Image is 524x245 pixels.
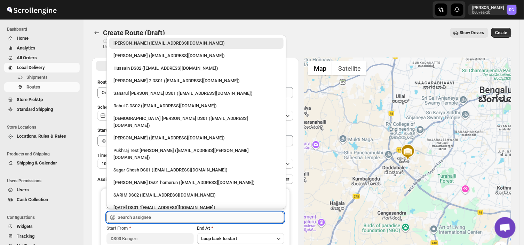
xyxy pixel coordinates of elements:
[106,38,286,49] li: Rahul Chopra (pukhraj@home-run.co)
[7,26,80,32] span: Dashboard
[507,5,517,15] span: Rahul Chopra
[106,131,286,144] li: Vikas Rathod (lolegiy458@nalwan.com)
[118,212,284,223] input: Search assignee
[7,215,80,220] span: Configurations
[97,105,125,110] span: Scheduled for
[17,36,29,41] span: Home
[106,86,286,99] li: Sanarul Haque DS01 (fefifag638@adosnan.com)
[450,28,489,38] button: Show Drivers
[473,5,504,10] p: [PERSON_NAME]
[4,43,80,53] button: Analytics
[97,87,293,98] input: Eg: Bengaluru Route
[113,204,279,211] div: [DATE] DS01 ([EMAIL_ADDRESS][DOMAIN_NAME])
[106,225,128,231] span: Start From
[4,53,80,63] button: All Orders
[113,102,279,109] div: Rahul C DS02 ([EMAIL_ADDRESS][DOMAIN_NAME])
[113,52,279,59] div: [PERSON_NAME] ([EMAIL_ADDRESS][DOMAIN_NAME])
[17,97,43,102] span: Store PickUp
[17,233,34,239] span: Tracking
[106,188,286,201] li: SARIM DS02 (xititor414@owlny.com)
[4,185,80,195] button: Users
[113,147,279,161] div: Pukhraj Test [PERSON_NAME] ([EMAIL_ADDRESS][PERSON_NAME][DOMAIN_NAME])
[26,84,40,90] span: Routes
[106,163,286,176] li: Sagar Ghosh DS01 (loneyoj483@downlor.com)
[106,99,286,112] li: Rahul C DS02 (rahul.chopra@home-run.co)
[106,49,286,61] li: Mujakkir Benguli (voweh79617@daypey.com)
[17,65,45,70] span: Local Delivery
[113,115,279,129] div: [DEMOGRAPHIC_DATA] [PERSON_NAME] DS01 ([EMAIL_ADDRESS][DOMAIN_NAME])
[17,187,29,192] span: Users
[113,40,279,47] div: [PERSON_NAME] ([EMAIL_ADDRESS][DOMAIN_NAME])
[97,111,293,121] button: [DATE]|[DATE]
[97,177,116,182] span: Assign to
[17,55,37,60] span: All Orders
[97,128,152,133] span: Start Location (Warehouse)
[4,195,80,205] button: Cash Collection
[113,179,279,186] div: [PERSON_NAME] Ds01 homerun ([EMAIL_ADDRESS][DOMAIN_NAME])
[106,201,286,213] li: Raja DS01 (gasecig398@owlny.com)
[106,61,286,74] li: Hussain DS02 (jarav60351@abatido.com)
[4,158,80,168] button: Shipping & Calendar
[495,30,507,36] span: Create
[4,33,80,43] button: Home
[4,82,80,92] button: Routes
[4,231,80,241] button: Tracking
[106,74,286,86] li: Ali Husain 2 DS01 (petec71113@advitize.com)
[113,192,279,199] div: SARIM DS02 ([EMAIL_ADDRESS][DOMAIN_NAME])
[4,72,80,82] button: Shipments
[103,29,165,37] span: Create Route (Draft)
[468,4,517,15] button: User menu
[491,28,511,38] button: Create
[26,75,48,80] span: Shipments
[102,161,122,167] span: 10 minutes
[495,217,516,238] a: Open chat
[7,151,80,157] span: Products and Shipping
[106,112,286,131] li: Islam Laskar DS01 (vixib74172@ikowat.com)
[7,124,80,130] span: Store Locations
[113,135,279,141] div: [PERSON_NAME] ([EMAIL_ADDRESS][DOMAIN_NAME])
[197,233,284,244] button: Loop back to start
[17,160,57,166] span: Shipping & Calendar
[7,178,80,184] span: Users Permissions
[4,131,80,141] button: Locations, Rules & Rates
[17,197,48,202] span: Cash Collection
[473,10,504,15] p: b607ea-2b
[201,236,237,241] span: Loop back to start
[197,225,284,232] div: End At
[103,38,213,49] p: ⓘ Shipments can also be added from Shipments menu Unrouted tab
[106,144,286,163] li: Pukhraj Test Grewal (lesogip197@pariag.com)
[113,65,279,72] div: Hussain DS02 ([EMAIL_ADDRESS][DOMAIN_NAME])
[106,176,286,188] li: Sourav Ds01 homerun (bamij29633@eluxeer.com)
[17,224,33,229] span: Widgets
[97,159,293,169] button: 10 minutes
[92,28,102,38] button: Routes
[113,90,279,97] div: Sanarul [PERSON_NAME] DS01 ([EMAIL_ADDRESS][DOMAIN_NAME])
[17,133,66,139] span: Locations, Rules & Rates
[97,79,122,85] span: Route Name
[17,107,53,112] span: Standard Shipping
[509,8,514,12] text: RC
[332,61,367,75] button: Show satellite imagery
[308,61,332,75] button: Show street map
[113,77,279,84] div: [PERSON_NAME] 2 DS01 ([EMAIL_ADDRESS][DOMAIN_NAME])
[113,167,279,174] div: Sagar Ghosh DS01 ([EMAIL_ADDRESS][DOMAIN_NAME])
[4,222,80,231] button: Widgets
[17,45,35,51] span: Analytics
[96,61,195,71] button: All Route Options
[6,1,58,18] img: ScrollEngine
[460,30,484,36] span: Show Drivers
[97,153,126,158] span: Time Per Stop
